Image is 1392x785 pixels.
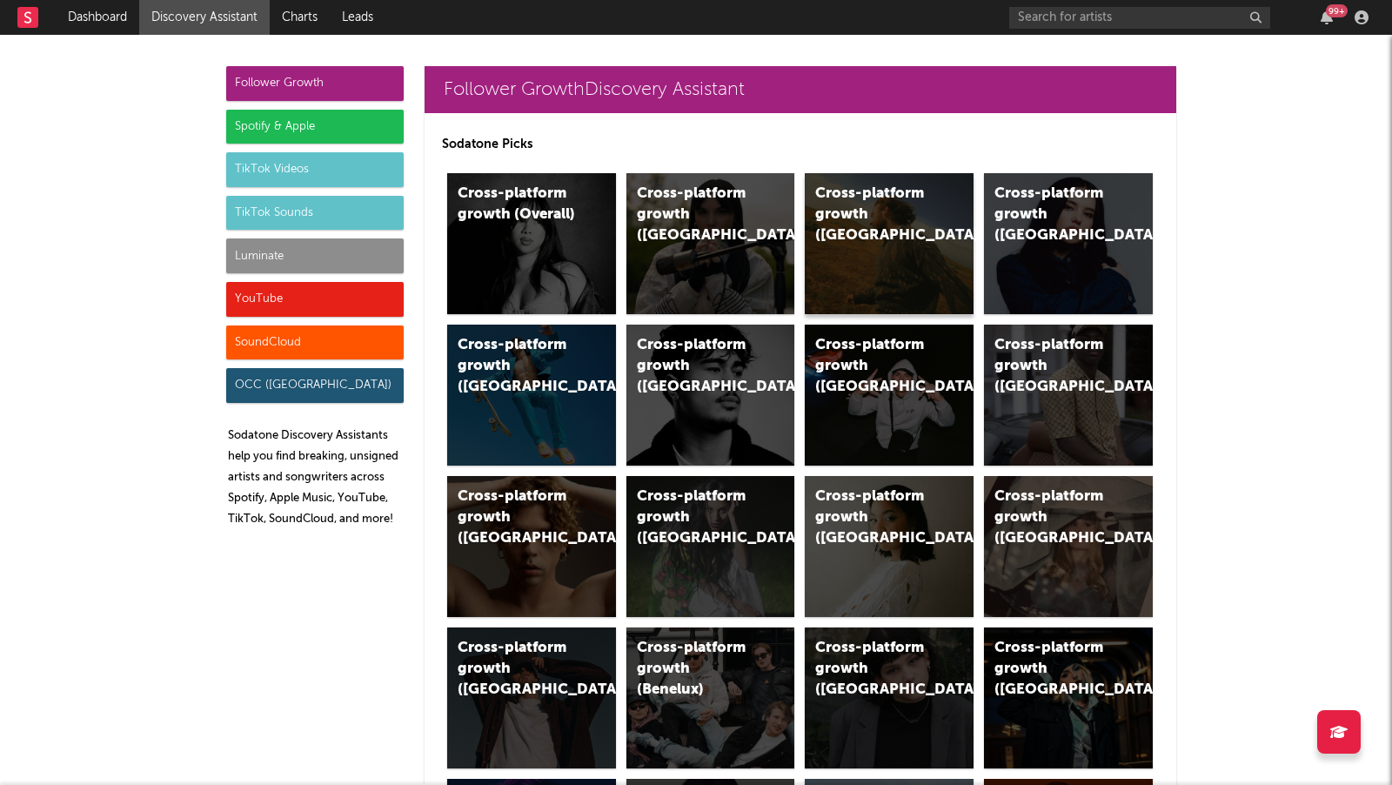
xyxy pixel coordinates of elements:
[637,335,755,398] div: Cross-platform growth ([GEOGRAPHIC_DATA])
[637,638,755,701] div: Cross-platform growth (Benelux)
[447,173,616,314] a: Cross-platform growth (Overall)
[994,184,1113,246] div: Cross-platform growth ([GEOGRAPHIC_DATA])
[1009,7,1270,29] input: Search for artists
[458,184,576,225] div: Cross-platform growth (Overall)
[984,325,1153,466] a: Cross-platform growth ([GEOGRAPHIC_DATA])
[1321,10,1333,24] button: 99+
[994,486,1113,549] div: Cross-platform growth ([GEOGRAPHIC_DATA])
[226,196,404,231] div: TikTok Sounds
[226,282,404,317] div: YouTube
[994,335,1113,398] div: Cross-platform growth ([GEOGRAPHIC_DATA])
[994,638,1113,701] div: Cross-platform growth ([GEOGRAPHIC_DATA])
[815,335,934,398] div: Cross-platform growth ([GEOGRAPHIC_DATA]/GSA)
[984,627,1153,768] a: Cross-platform growth ([GEOGRAPHIC_DATA])
[815,184,934,246] div: Cross-platform growth ([GEOGRAPHIC_DATA])
[1326,4,1348,17] div: 99 +
[226,110,404,144] div: Spotify & Apple
[226,368,404,403] div: OCC ([GEOGRAPHIC_DATA])
[637,184,755,246] div: Cross-platform growth ([GEOGRAPHIC_DATA])
[447,325,616,466] a: Cross-platform growth ([GEOGRAPHIC_DATA])
[626,325,795,466] a: Cross-platform growth ([GEOGRAPHIC_DATA])
[626,627,795,768] a: Cross-platform growth (Benelux)
[984,173,1153,314] a: Cross-platform growth ([GEOGRAPHIC_DATA])
[226,238,404,273] div: Luminate
[458,638,576,701] div: Cross-platform growth ([GEOGRAPHIC_DATA])
[637,486,755,549] div: Cross-platform growth ([GEOGRAPHIC_DATA])
[447,627,616,768] a: Cross-platform growth ([GEOGRAPHIC_DATA])
[447,476,616,617] a: Cross-platform growth ([GEOGRAPHIC_DATA])
[805,325,974,466] a: Cross-platform growth ([GEOGRAPHIC_DATA]/GSA)
[226,66,404,101] div: Follower Growth
[805,173,974,314] a: Cross-platform growth ([GEOGRAPHIC_DATA])
[425,66,1176,113] a: Follower GrowthDiscovery Assistant
[458,335,576,398] div: Cross-platform growth ([GEOGRAPHIC_DATA])
[226,325,404,360] div: SoundCloud
[228,426,404,530] p: Sodatone Discovery Assistants help you find breaking, unsigned artists and songwriters across Spo...
[805,627,974,768] a: Cross-platform growth ([GEOGRAPHIC_DATA])
[626,476,795,617] a: Cross-platform growth ([GEOGRAPHIC_DATA])
[226,152,404,187] div: TikTok Videos
[805,476,974,617] a: Cross-platform growth ([GEOGRAPHIC_DATA])
[626,173,795,314] a: Cross-platform growth ([GEOGRAPHIC_DATA])
[815,638,934,701] div: Cross-platform growth ([GEOGRAPHIC_DATA])
[815,486,934,549] div: Cross-platform growth ([GEOGRAPHIC_DATA])
[984,476,1153,617] a: Cross-platform growth ([GEOGRAPHIC_DATA])
[442,134,1159,155] p: Sodatone Picks
[458,486,576,549] div: Cross-platform growth ([GEOGRAPHIC_DATA])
